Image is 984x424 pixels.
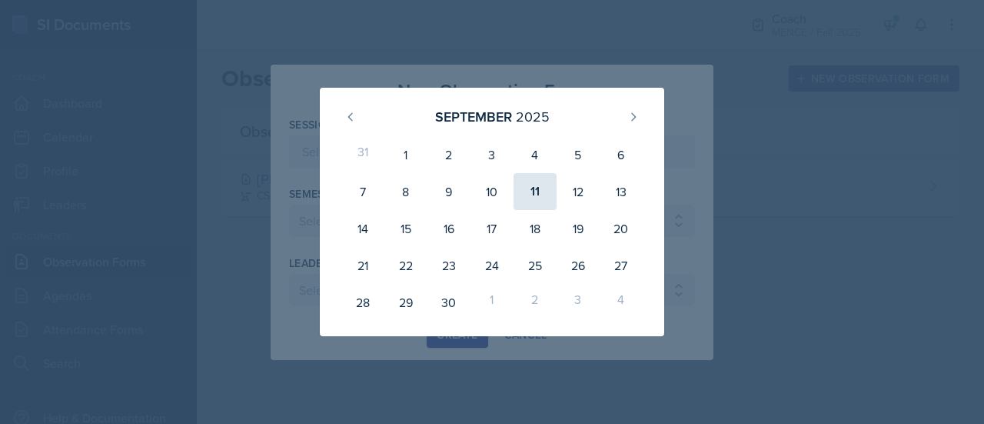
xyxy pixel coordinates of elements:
div: 3 [557,284,600,321]
div: September [435,106,512,127]
div: 23 [427,247,470,284]
div: 9 [427,173,470,210]
div: 19 [557,210,600,247]
div: 25 [514,247,557,284]
div: 3 [470,136,514,173]
div: 20 [600,210,643,247]
div: 13 [600,173,643,210]
div: 28 [341,284,384,321]
div: 1 [384,136,427,173]
div: 17 [470,210,514,247]
div: 30 [427,284,470,321]
div: 2 [514,284,557,321]
div: 11 [514,173,557,210]
div: 22 [384,247,427,284]
div: 21 [341,247,384,284]
div: 4 [600,284,643,321]
div: 2 [427,136,470,173]
div: 7 [341,173,384,210]
div: 29 [384,284,427,321]
div: 16 [427,210,470,247]
div: 15 [384,210,427,247]
div: 18 [514,210,557,247]
div: 12 [557,173,600,210]
div: 31 [341,136,384,173]
div: 24 [470,247,514,284]
div: 8 [384,173,427,210]
div: 4 [514,136,557,173]
div: 1 [470,284,514,321]
div: 10 [470,173,514,210]
div: 2025 [516,106,550,127]
div: 6 [600,136,643,173]
div: 27 [600,247,643,284]
div: 14 [341,210,384,247]
div: 26 [557,247,600,284]
div: 5 [557,136,600,173]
